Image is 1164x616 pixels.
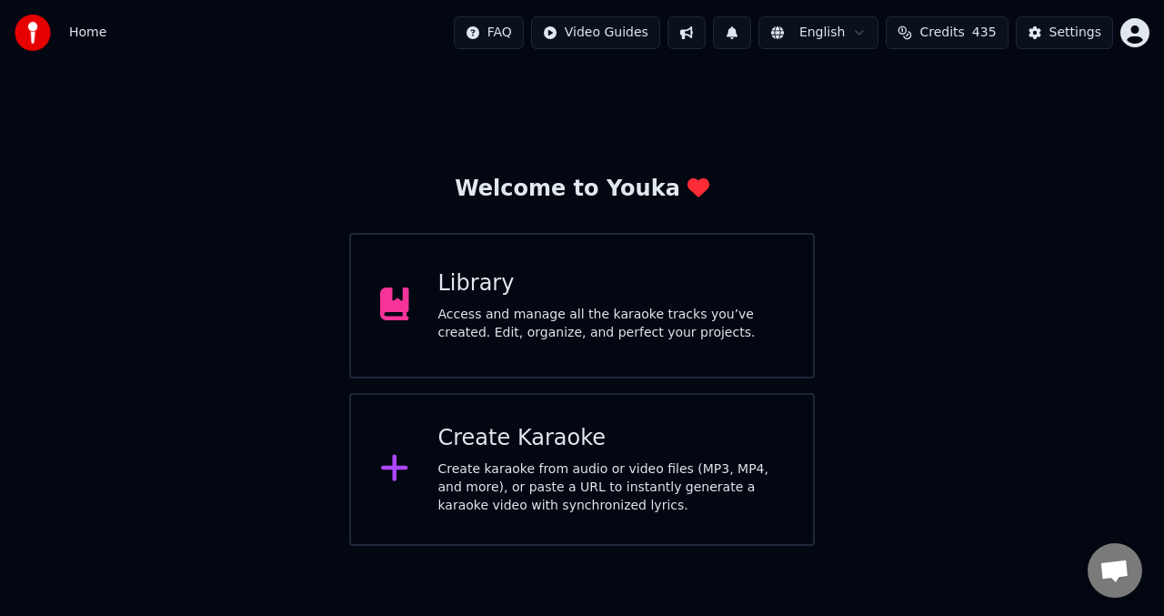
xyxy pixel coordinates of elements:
div: Access and manage all the karaoke tracks you’ve created. Edit, organize, and perfect your projects. [438,306,785,342]
div: Library [438,269,785,298]
button: FAQ [454,16,524,49]
span: 435 [972,24,997,42]
button: Video Guides [531,16,660,49]
div: Create Karaoke [438,424,785,453]
nav: breadcrumb [69,24,106,42]
div: Settings [1049,24,1101,42]
div: Open chat [1088,543,1142,598]
button: Settings [1016,16,1113,49]
button: Credits435 [886,16,1008,49]
div: Create karaoke from audio or video files (MP3, MP4, and more), or paste a URL to instantly genera... [438,460,785,515]
img: youka [15,15,51,51]
div: Welcome to Youka [455,175,709,204]
span: Home [69,24,106,42]
span: Credits [919,24,964,42]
